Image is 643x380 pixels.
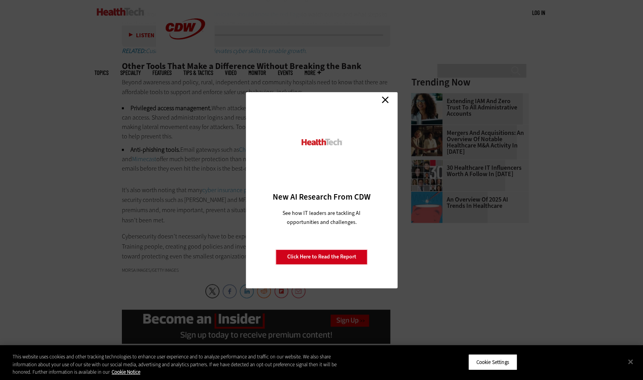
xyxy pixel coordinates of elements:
a: Close [379,94,391,106]
img: HealthTech_0.png [300,138,343,146]
h3: New AI Research From CDW [259,191,384,202]
a: More information about your privacy [112,369,140,375]
a: Click Here to Read the Report [276,249,368,264]
div: This website uses cookies and other tracking technologies to enhance user experience and to analy... [13,353,354,376]
button: Cookie Settings [468,354,517,370]
p: See how IT leaders are tackling AI opportunities and challenges. [273,209,370,227]
button: Close [622,353,639,370]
